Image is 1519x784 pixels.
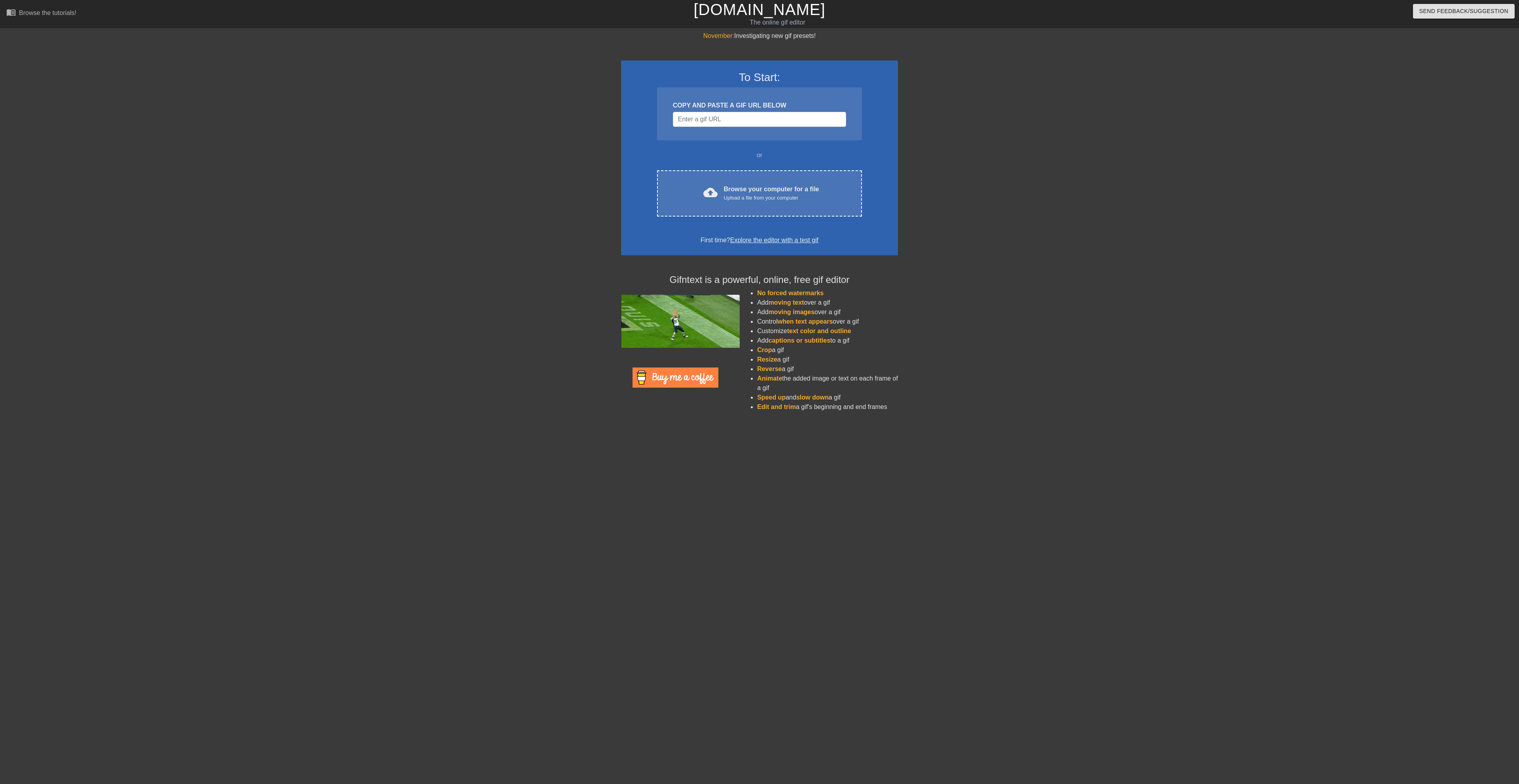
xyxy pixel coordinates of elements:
[724,185,819,202] div: Browse your computer for a file
[1413,4,1515,19] button: Send Feedback/Suggestion
[510,18,1045,27] div: The online gif editor
[757,290,824,296] span: No forced watermarks
[769,299,804,306] span: moving text
[757,403,796,410] span: Edit and trim
[796,394,829,401] span: slow down
[757,393,898,402] li: and a gif
[757,307,898,317] li: Add over a gif
[19,9,76,16] div: Browse the tutorials!
[757,374,898,393] li: the added image or text on each frame of a gif
[642,151,877,160] div: or
[757,402,898,412] li: a gif's beginning and end frames
[621,295,740,348] img: football_small.gif
[693,1,825,18] a: [DOMAIN_NAME]
[703,185,718,200] span: cloud_upload
[757,356,777,363] span: Resize
[757,394,786,401] span: Speed up
[757,347,772,353] span: Crop
[6,8,76,20] a: Browse the tutorials!
[769,309,814,315] span: moving images
[6,8,16,17] span: menu_book
[633,367,718,388] img: Buy Me A Coffee
[778,318,833,325] span: when text appears
[631,71,888,84] h3: To Start:
[757,345,898,355] li: a gif
[703,32,734,39] span: November:
[757,317,898,326] li: Control over a gif
[757,326,898,336] li: Customize
[757,336,898,345] li: Add to a gif
[757,364,898,374] li: a gif
[631,236,888,245] div: First time?
[757,366,782,372] span: Reverse
[1419,6,1508,16] span: Send Feedback/Suggestion
[757,355,898,364] li: a gif
[673,101,846,110] div: COPY AND PASTE A GIF URL BELOW
[787,328,851,334] span: text color and outline
[621,31,898,41] div: Investigating new gif presets!
[730,237,818,243] a: Explore the editor with a test gif
[769,337,830,344] span: captions or subtitles
[724,194,819,202] div: Upload a file from your computer
[621,274,898,286] h4: Gifntext is a powerful, online, free gif editor
[757,375,782,382] span: Animate
[673,112,846,127] input: Username
[757,298,898,307] li: Add over a gif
